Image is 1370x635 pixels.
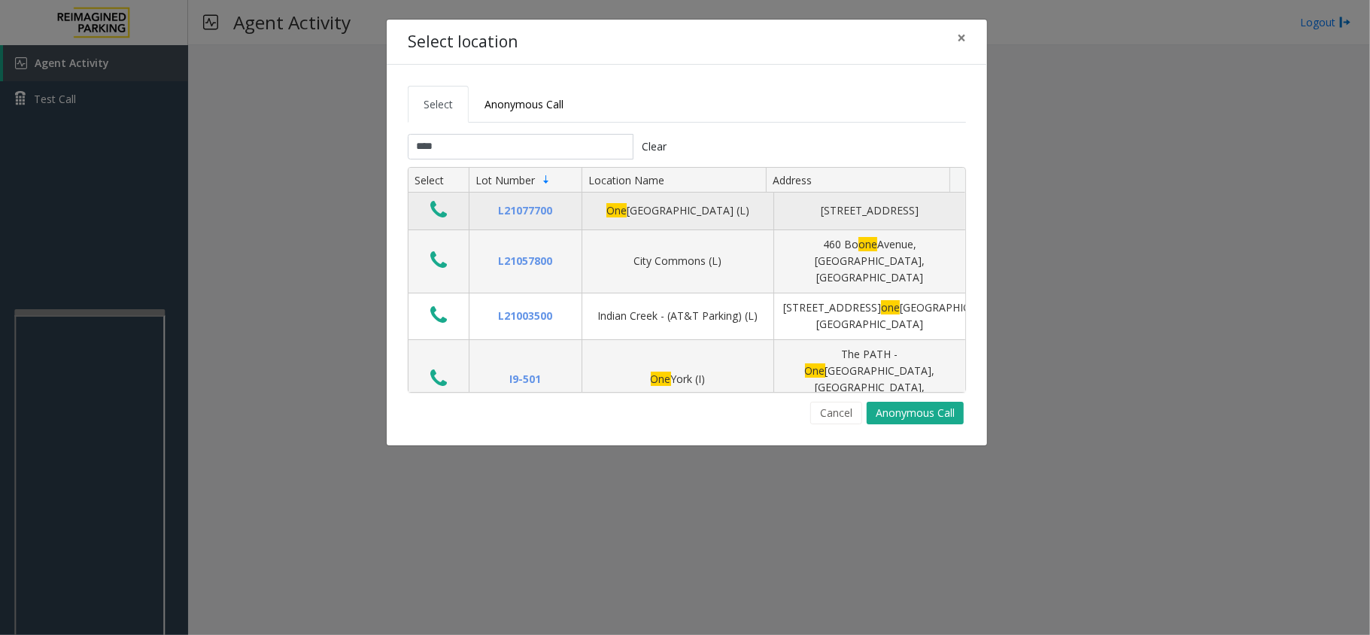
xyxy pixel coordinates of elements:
span: Sortable [540,174,552,186]
div: L21003500 [478,308,573,324]
span: one [858,237,877,251]
h4: Select location [408,30,518,54]
button: Clear [633,134,676,160]
div: Indian Creek - (AT&T Parking) (L) [591,308,764,324]
div: Data table [409,168,965,392]
div: City Commons (L) [591,253,764,269]
div: [STREET_ADDRESS] [GEOGRAPHIC_DATA], [GEOGRAPHIC_DATA] [783,299,956,333]
span: One [606,203,627,217]
div: The PATH - [GEOGRAPHIC_DATA], [GEOGRAPHIC_DATA], [GEOGRAPHIC_DATA] [783,346,956,414]
span: One [805,363,825,378]
div: York (I) [591,371,764,387]
span: Select [424,97,453,111]
button: Close [946,20,977,56]
span: one [881,300,900,314]
div: [STREET_ADDRESS] [783,202,956,219]
ul: Tabs [408,86,966,123]
div: L21057800 [478,253,573,269]
button: Cancel [810,402,862,424]
span: One [651,372,671,386]
div: 460 Bo Avenue, [GEOGRAPHIC_DATA], [GEOGRAPHIC_DATA] [783,236,956,287]
span: Lot Number [475,173,535,187]
div: I9-501 [478,371,573,387]
th: Select [409,168,469,193]
button: Anonymous Call [867,402,964,424]
span: Anonymous Call [485,97,563,111]
div: L21077700 [478,202,573,219]
div: [GEOGRAPHIC_DATA] (L) [591,202,764,219]
span: × [957,27,966,48]
span: Location Name [588,173,664,187]
span: Address [773,173,812,187]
